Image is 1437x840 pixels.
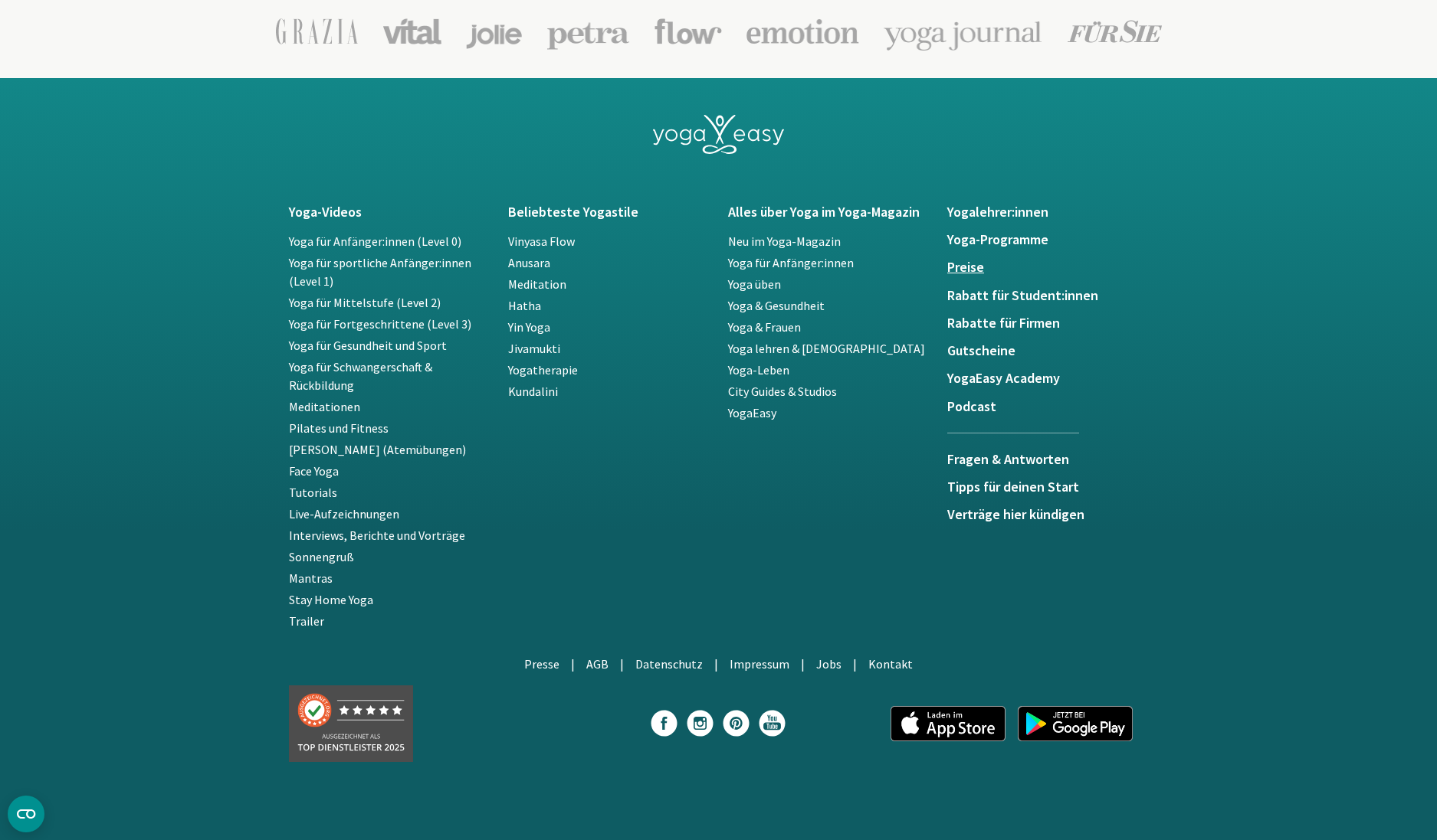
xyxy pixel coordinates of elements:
a: YogaEasy Academy [947,371,1149,386]
a: Mantras [289,570,333,586]
a: Yoga & Gesundheit [728,298,825,313]
img: Für Sie Logo [1068,20,1162,43]
a: Kontakt [868,656,913,672]
a: Gutscheine [947,343,1149,358]
a: Pilates und Fitness [289,420,389,436]
a: Yoga für Fortgeschrittene (Level 3) [289,316,471,332]
a: Yoga für Mittelstufe (Level 2) [289,295,441,310]
a: Face Yoga [289,463,339,479]
a: Interviews, Berichte und Vorträge [289,528,465,543]
a: Jivamukti [508,341,560,356]
img: app_googleplay_de.png [1018,706,1133,741]
a: Yoga für Anfänger:innen (Level 0) [289,234,461,249]
a: Yin Yoga [508,319,550,335]
button: CMP-Widget öffnen [8,796,44,832]
a: Jobs [816,656,842,672]
a: Live-Aufzeichnungen [289,506,399,521]
img: Petra Logo [546,13,630,50]
a: City Guides & Studios [728,384,837,399]
a: Podcast [947,399,1149,414]
a: Yogatherapie [508,362,578,378]
a: YogaEasy [728,405,776,420]
a: Beliebteste Yogastile [508,204,710,220]
li: | [853,655,857,673]
a: Rabatte für Firmen [947,315,1149,331]
a: Datenschutz [635,656,703,672]
a: AGB [586,656,609,672]
a: Trailer [289,613,324,629]
a: Meditation [508,276,566,292]
a: Yoga-Videos [289,204,490,220]
a: Rabatt für Student:innen [947,288,1149,303]
a: Presse [524,656,559,672]
a: Kundalini [508,384,558,399]
a: Sonnengruß [289,549,354,564]
img: Jolie Logo [466,14,522,48]
li: | [620,655,624,673]
a: Verträge hier kündigen [947,507,1149,522]
a: Vinyasa Flow [508,234,575,249]
img: Vital Logo [382,18,441,44]
a: Yoga-Programme [947,232,1149,247]
a: Neu im Yoga-Magazin [728,234,841,249]
a: Stay Home Yoga [289,592,373,607]
img: Top Dienstleister 2025 [289,685,413,762]
a: Fragen & Antworten [947,433,1079,479]
a: [PERSON_NAME] (Atemübungen) [289,442,466,457]
h5: Fragen & Antworten [947,452,1079,467]
a: Impressum [730,656,789,672]
a: Tutorials [289,485,337,500]
li: | [714,655,718,673]
a: Meditationen [289,399,360,414]
a: Yoga für Gesundheit und Sport [289,338,447,353]
a: Yoga üben [728,276,781,292]
a: Yogalehrer:innen [947,204,1149,220]
li: | [571,655,575,673]
a: Yoga-Leben [728,362,789,378]
img: Flow Logo [655,18,722,44]
img: Yoga-Journal Logo [884,12,1043,51]
img: Grazia Logo [276,18,358,44]
a: Alles über Yoga im Yoga-Magazin [728,204,930,220]
li: | [801,655,805,673]
a: Preise [947,260,1149,275]
a: Tipps für deinen Start [947,479,1149,495]
a: Yoga für sportliche Anfänger:innen (Level 1) [289,255,471,289]
a: Yoga für Schwangerschaft & Rückbildung [289,359,432,393]
a: Yoga für Anfänger:innen [728,255,854,270]
img: app_appstore_de.png [891,706,1006,741]
a: Yoga & Frauen [728,319,801,335]
img: Emotion Logo [746,18,859,44]
a: Hatha [508,298,541,313]
a: Yoga lehren & [DEMOGRAPHIC_DATA] [728,341,925,356]
a: Anusara [508,255,550,270]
